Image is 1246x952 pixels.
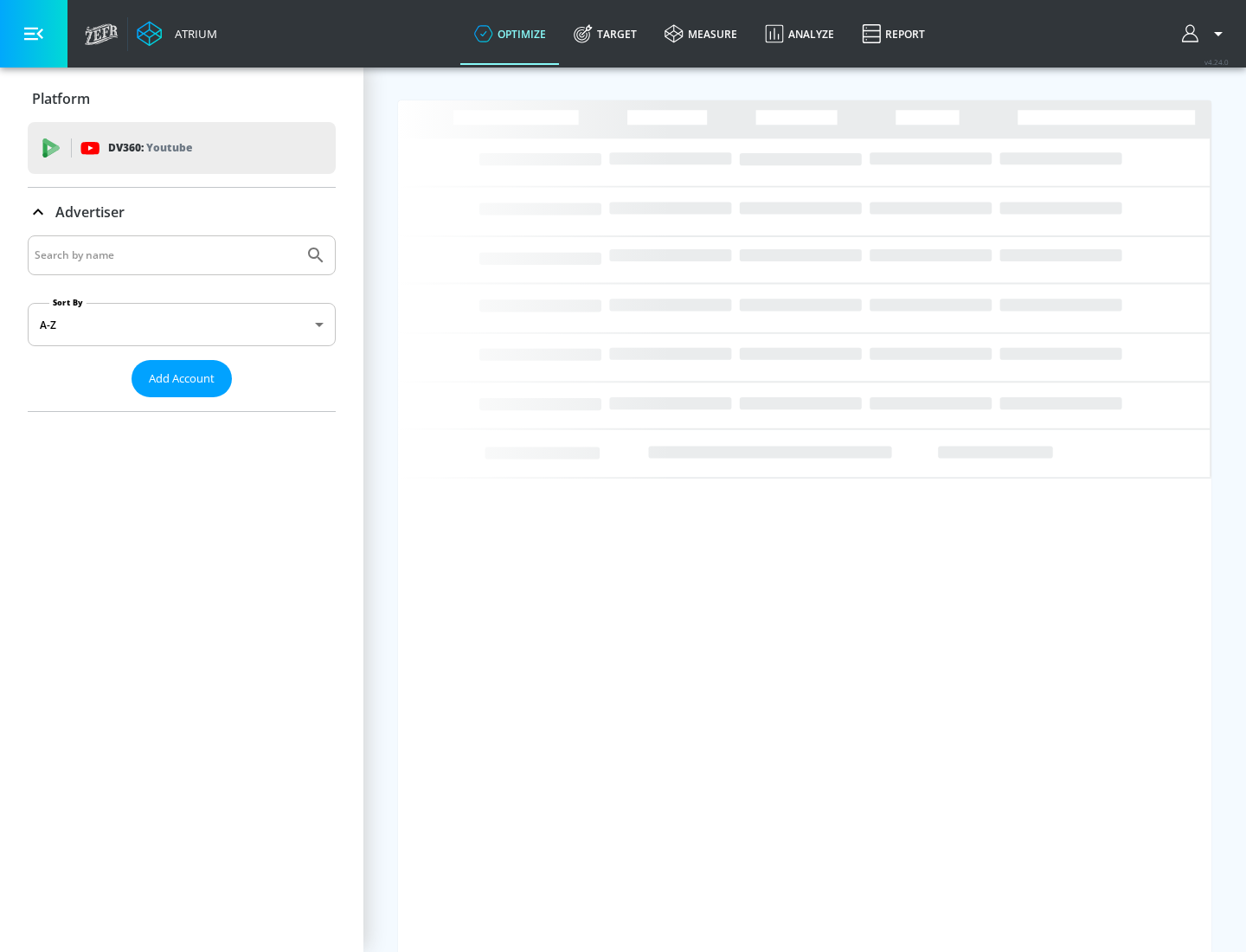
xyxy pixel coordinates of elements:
[149,369,215,389] span: Add Account
[1204,57,1229,67] span: v 4.24.0
[35,244,297,267] input: Search by name
[168,26,217,42] div: Atrium
[55,203,125,222] p: Advertiser
[28,188,336,236] div: Advertiser
[751,3,848,65] a: Analyze
[28,397,336,411] nav: list of Advertiser
[28,235,336,411] div: Advertiser
[28,303,336,346] div: A-Z
[108,138,192,158] p: DV360:
[651,3,751,65] a: measure
[560,3,651,65] a: Target
[132,360,232,397] button: Add Account
[28,74,336,123] div: Platform
[460,3,560,65] a: optimize
[32,89,90,108] p: Platform
[137,21,217,47] a: Atrium
[146,138,192,157] p: Youtube
[848,3,939,65] a: Report
[28,122,336,174] div: DV360: Youtube
[49,297,87,308] label: Sort By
